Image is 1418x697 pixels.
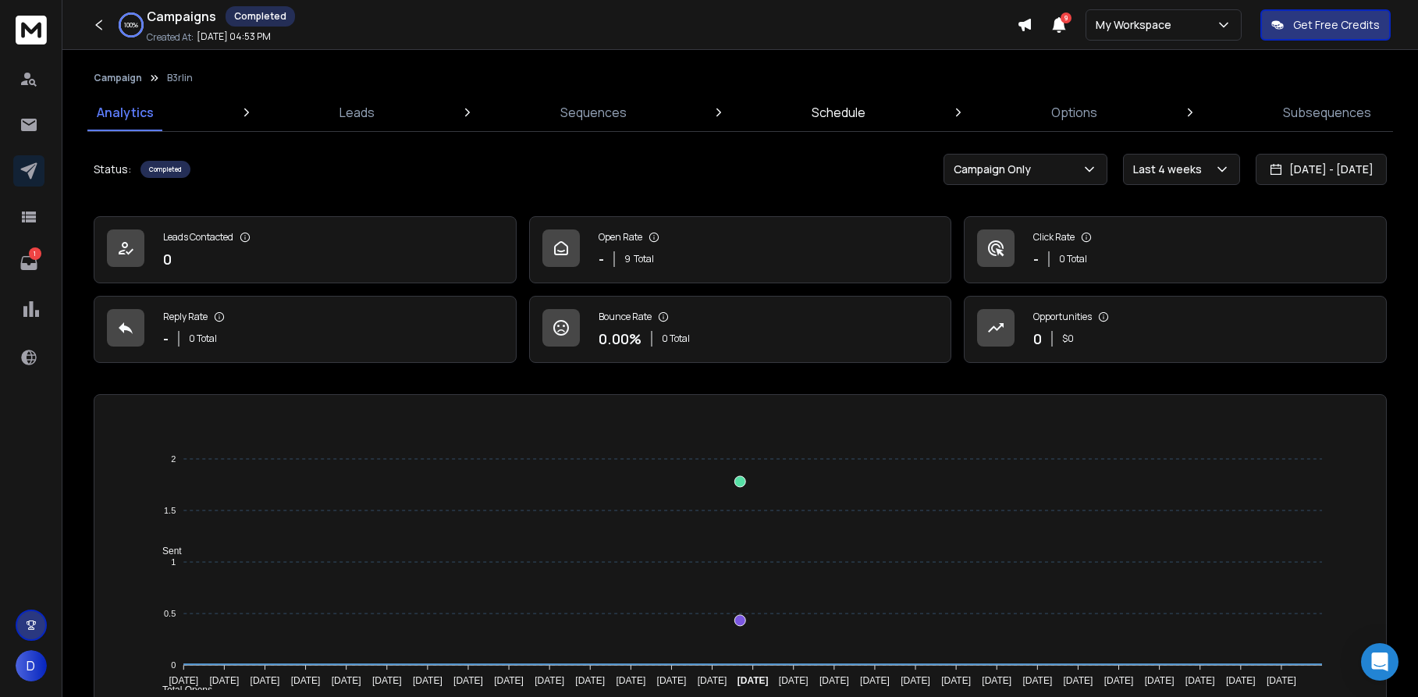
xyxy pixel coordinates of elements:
p: Campaign Only [954,162,1037,177]
p: 0 Total [189,332,217,345]
a: Open Rate-9Total [529,216,952,283]
p: B3rlin [167,72,193,84]
tspan: [DATE] [291,675,321,686]
tspan: [DATE] [535,675,564,686]
a: Leads [330,94,384,131]
h1: Campaigns [147,7,216,26]
tspan: 1.5 [164,506,176,515]
p: Bounce Rate [599,311,652,323]
tspan: [DATE] [575,675,605,686]
div: Completed [140,161,190,178]
p: 1 [29,247,41,260]
tspan: [DATE] [1185,675,1215,686]
a: Subsequences [1274,94,1381,131]
p: 0.00 % [599,328,641,350]
tspan: [DATE] [698,675,727,686]
p: 0 [1033,328,1042,350]
p: Status: [94,162,131,177]
button: Get Free Credits [1260,9,1391,41]
p: Leads Contacted [163,231,233,244]
p: Options [1051,103,1097,122]
button: Campaign [94,72,142,84]
tspan: [DATE] [657,675,687,686]
p: Schedule [812,103,865,122]
p: Created At: [147,31,194,44]
tspan: [DATE] [779,675,809,686]
p: - [1033,248,1039,270]
tspan: [DATE] [819,675,849,686]
a: Options [1042,94,1107,131]
p: 0 [163,248,172,270]
tspan: [DATE] [941,675,971,686]
div: Open Intercom Messenger [1361,643,1398,681]
span: Total Opens [151,685,212,695]
a: Sequences [551,94,636,131]
tspan: [DATE] [1023,675,1053,686]
button: D [16,650,47,681]
tspan: [DATE] [1267,675,1296,686]
tspan: [DATE] [1064,675,1093,686]
button: [DATE] - [DATE] [1256,154,1387,185]
tspan: [DATE] [860,675,890,686]
tspan: [DATE] [413,675,442,686]
tspan: [DATE] [332,675,361,686]
div: Completed [226,6,295,27]
tspan: [DATE] [372,675,402,686]
tspan: 2 [171,454,176,464]
tspan: [DATE] [737,675,769,686]
p: Click Rate [1033,231,1075,244]
p: 0 Total [1059,253,1087,265]
p: 100 % [124,20,138,30]
a: Click Rate-0 Total [964,216,1387,283]
p: My Workspace [1096,17,1178,33]
a: 1 [13,247,44,279]
p: Open Rate [599,231,642,244]
tspan: [DATE] [1104,675,1134,686]
a: Leads Contacted0 [94,216,517,283]
a: Bounce Rate0.00%0 Total [529,296,952,363]
tspan: [DATE] [1145,675,1175,686]
p: Last 4 weeks [1133,162,1208,177]
tspan: [DATE] [1226,675,1256,686]
tspan: [DATE] [901,675,930,686]
span: 9 [624,253,631,265]
tspan: 0.5 [164,609,176,618]
p: Reply Rate [163,311,208,323]
tspan: 1 [171,557,176,567]
p: - [163,328,169,350]
tspan: [DATE] [453,675,483,686]
tspan: [DATE] [982,675,1011,686]
tspan: [DATE] [494,675,524,686]
a: Analytics [87,94,163,131]
a: Reply Rate-0 Total [94,296,517,363]
p: - [599,248,604,270]
tspan: [DATE] [169,675,198,686]
p: Get Free Credits [1293,17,1380,33]
tspan: [DATE] [616,675,645,686]
p: Sequences [560,103,627,122]
p: $ 0 [1062,332,1074,345]
p: Subsequences [1283,103,1371,122]
a: Schedule [802,94,875,131]
span: Sent [151,546,182,557]
p: Analytics [97,103,154,122]
span: Total [634,253,654,265]
tspan: 0 [171,660,176,670]
p: Opportunities [1033,311,1092,323]
p: 0 Total [662,332,690,345]
span: 9 [1061,12,1071,23]
p: [DATE] 04:53 PM [197,30,271,43]
p: Leads [339,103,375,122]
tspan: [DATE] [209,675,239,686]
a: Opportunities0$0 [964,296,1387,363]
tspan: [DATE] [250,675,279,686]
